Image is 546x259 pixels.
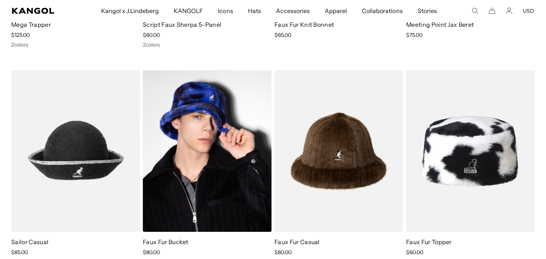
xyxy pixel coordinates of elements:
span: $75.00 [406,32,423,38]
img: Faux Fur Topper [406,70,535,232]
a: Meeting Point Jax Beret [406,21,474,28]
span: $60.00 [406,249,423,256]
a: Script Faux Sherpa 5-Panel [143,21,221,28]
img: Sailor Casual [11,70,140,232]
span: $125.00 [11,32,30,38]
a: Kangol [12,8,66,14]
a: Faux Fur Topper [406,238,452,246]
a: Faux Fur Bucket [143,238,189,246]
a: Sailor Casual [11,238,48,246]
span: $80.00 [274,249,292,256]
a: Account [506,7,513,14]
a: Mega Trapper [11,21,51,28]
img: Faux Fur Bucket [143,70,272,232]
button: Cart [489,7,495,14]
a: Faux Fur Knit Bonnet [274,21,334,28]
span: $80.00 [143,249,160,256]
img: Faux Fur Casual [274,70,403,232]
div: 2 colors [11,41,140,48]
summary: Search here [472,7,478,14]
button: USD [523,7,534,14]
span: $60.00 [143,32,160,38]
span: $85.00 [11,249,28,256]
span: $65.00 [274,32,291,38]
a: Faux Fur Casual [274,238,320,246]
div: 2 colors [143,41,272,48]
